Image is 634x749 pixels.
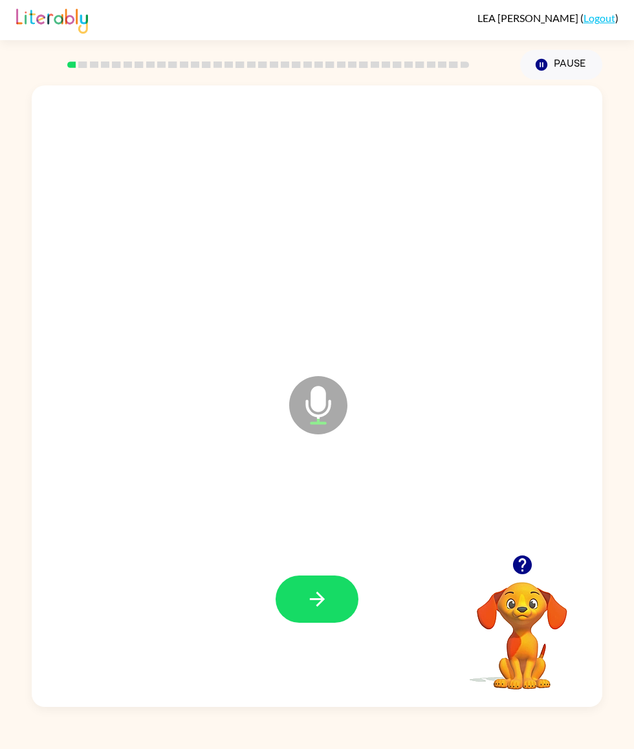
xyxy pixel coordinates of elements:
a: Logout [584,12,615,24]
span: LEA [PERSON_NAME] [477,12,580,24]
video: Your browser must support playing .mp4 files to use Literably. Please try using another browser. [457,562,587,691]
img: Literably [16,5,88,34]
div: ( ) [477,12,618,24]
button: Pause [520,50,602,80]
